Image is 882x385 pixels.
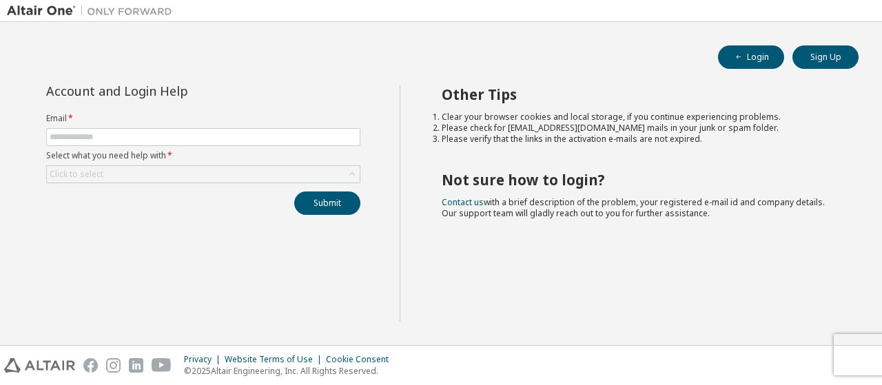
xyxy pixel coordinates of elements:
div: Website Terms of Use [225,354,326,365]
button: Submit [294,191,360,215]
h2: Other Tips [442,85,834,103]
button: Sign Up [792,45,859,69]
img: instagram.svg [106,358,121,373]
img: Altair One [7,4,179,18]
img: altair_logo.svg [4,358,75,373]
a: Contact us [442,196,484,208]
p: © 2025 Altair Engineering, Inc. All Rights Reserved. [184,365,397,377]
div: Cookie Consent [326,354,397,365]
div: Privacy [184,354,225,365]
div: Click to select [47,166,360,183]
div: Account and Login Help [46,85,298,96]
h2: Not sure how to login? [442,171,834,189]
label: Email [46,113,360,124]
span: with a brief description of the problem, your registered e-mail id and company details. Our suppo... [442,196,825,219]
img: facebook.svg [83,358,98,373]
div: Click to select [50,169,103,180]
button: Login [718,45,784,69]
li: Clear your browser cookies and local storage, if you continue experiencing problems. [442,112,834,123]
img: linkedin.svg [129,358,143,373]
img: youtube.svg [152,358,172,373]
li: Please verify that the links in the activation e-mails are not expired. [442,134,834,145]
label: Select what you need help with [46,150,360,161]
li: Please check for [EMAIL_ADDRESS][DOMAIN_NAME] mails in your junk or spam folder. [442,123,834,134]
